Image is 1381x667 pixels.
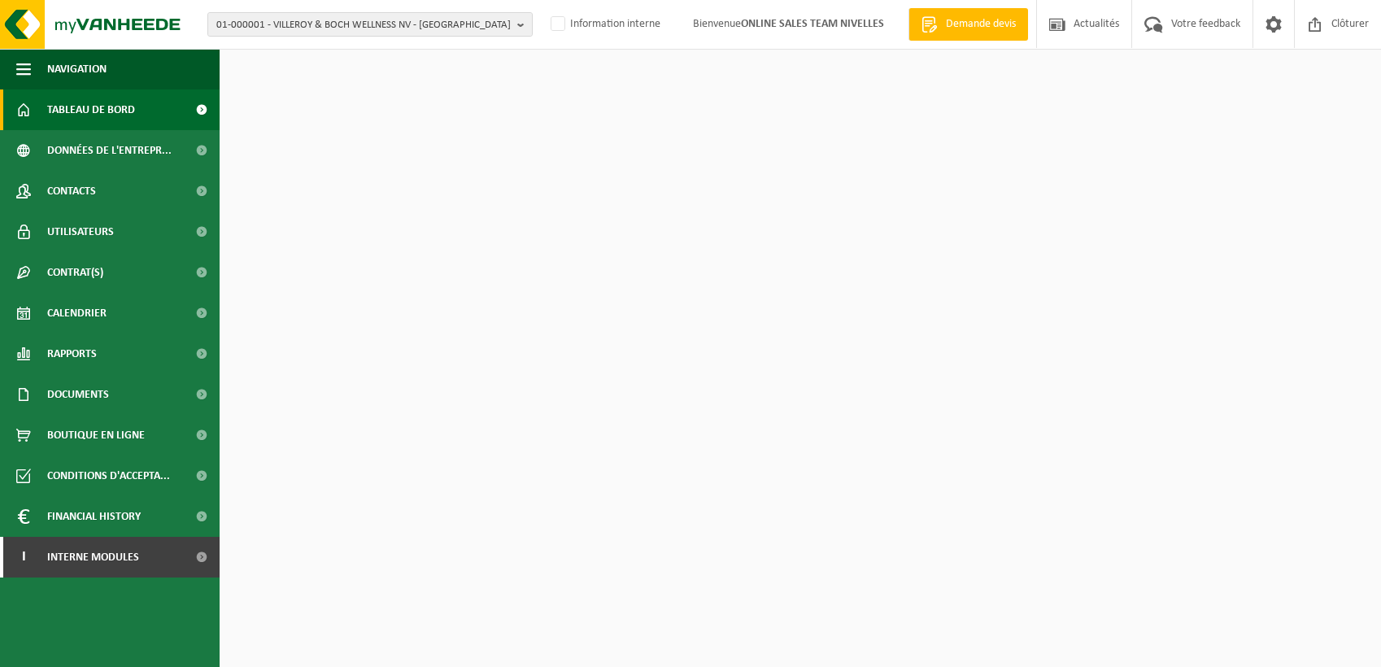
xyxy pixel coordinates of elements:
[47,49,107,89] span: Navigation
[741,18,884,30] strong: ONLINE SALES TEAM NIVELLES
[47,537,139,578] span: Interne modules
[207,12,533,37] button: 01-000001 - VILLEROY & BOCH WELLNESS NV - [GEOGRAPHIC_DATA]
[47,252,103,293] span: Contrat(s)
[47,456,170,496] span: Conditions d'accepta...
[47,89,135,130] span: Tableau de bord
[47,333,97,374] span: Rapports
[908,8,1028,41] a: Demande devis
[47,130,172,171] span: Données de l'entrepr...
[16,537,31,578] span: I
[47,374,109,415] span: Documents
[47,211,114,252] span: Utilisateurs
[547,12,660,37] label: Information interne
[216,13,511,37] span: 01-000001 - VILLEROY & BOCH WELLNESS NV - [GEOGRAPHIC_DATA]
[47,496,141,537] span: Financial History
[47,171,96,211] span: Contacts
[942,16,1020,33] span: Demande devis
[47,415,145,456] span: Boutique en ligne
[47,293,107,333] span: Calendrier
